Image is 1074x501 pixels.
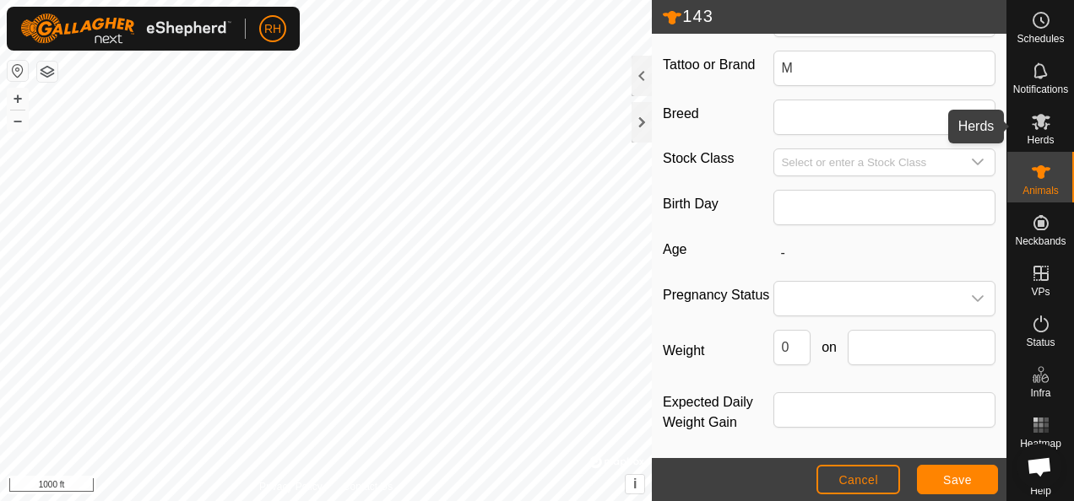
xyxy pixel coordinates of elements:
label: Stock Class [663,148,773,170]
label: Birth Day [663,190,773,218]
span: on [811,337,848,358]
img: Gallagher Logo [20,13,231,44]
label: Tattoo or Brand [663,51,773,79]
span: Save [943,473,972,487]
label: Weight [663,330,773,372]
span: Animals [1022,186,1059,196]
span: Infra [1030,388,1050,398]
button: Cancel [816,465,900,494]
div: dropdown trigger [961,282,995,315]
span: VPs [1031,287,1050,297]
span: Herds [1027,135,1054,145]
label: Pregnancy Status [663,281,773,310]
label: Expected Daily Weight Gain [663,392,773,433]
span: Status [1026,337,1055,347]
div: Open chat [1017,444,1062,489]
h2: 143 [662,6,1006,28]
button: Map Layers [37,62,57,82]
span: Schedules [1017,34,1064,44]
button: Save [917,465,998,494]
span: Cancel [838,473,878,487]
span: Heatmap [1020,439,1061,449]
span: RH [264,20,281,38]
span: Neckbands [1015,236,1066,246]
a: Contact Us [343,479,393,494]
a: Privacy Policy [259,479,323,494]
button: – [8,110,28,131]
button: i [626,475,644,493]
button: + [8,89,28,109]
div: dropdown trigger [961,149,995,175]
label: Age [663,239,773,261]
label: Breed [663,100,773,128]
span: Help [1030,486,1051,496]
button: Reset Map [8,61,28,81]
span: Notifications [1013,84,1068,94]
input: Select or enter a Stock Class [774,149,961,175]
span: i [633,477,637,491]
